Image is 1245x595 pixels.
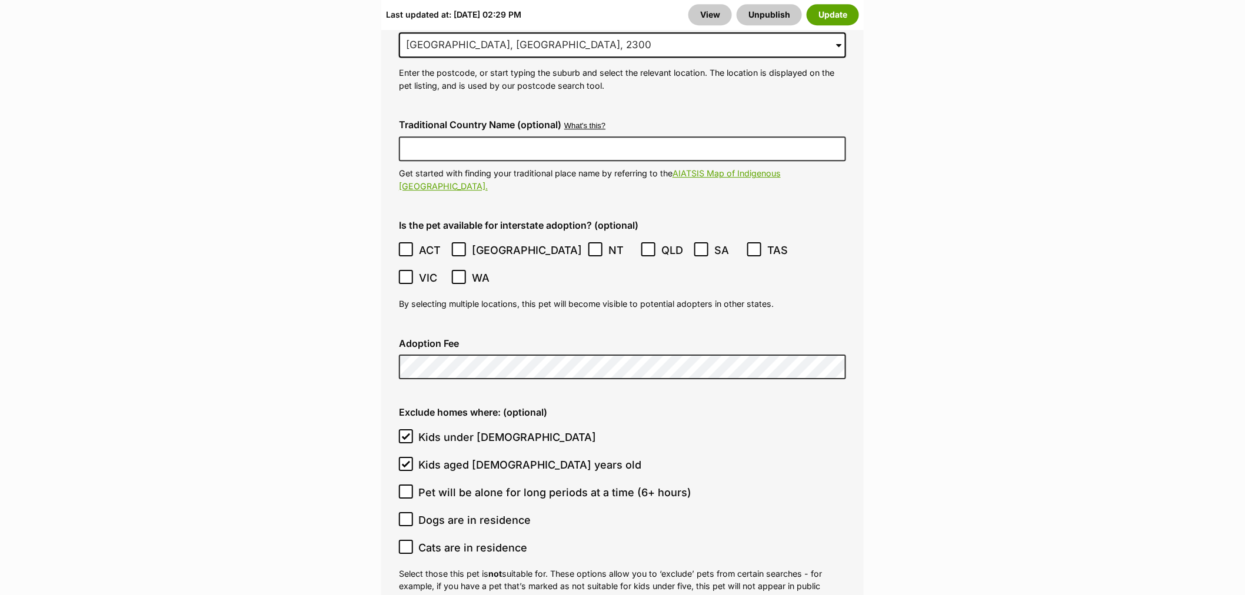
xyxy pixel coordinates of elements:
span: Kids aged [DEMOGRAPHIC_DATA] years old [418,457,641,473]
p: Get started with finding your traditional place name by referring to the [399,167,846,192]
span: Kids under [DEMOGRAPHIC_DATA] [418,429,596,445]
button: What's this? [564,122,605,131]
button: Update [807,4,859,25]
div: Last updated at: [DATE] 02:29 PM [386,4,521,25]
label: Exclude homes where: (optional) [399,407,846,417]
a: AIATSIS Map of Indigenous [GEOGRAPHIC_DATA]. [399,168,781,190]
span: QLD [661,242,688,258]
span: VIC [420,270,446,286]
button: Unpublish [737,4,802,25]
label: Adoption Fee [399,338,846,349]
span: ACT [420,242,446,258]
span: SA [714,242,741,258]
span: Cats are in residence [418,540,527,556]
span: TAS [767,242,794,258]
span: Pet will be alone for long periods at a time (6+ hours) [418,484,691,500]
span: WA [472,270,499,286]
span: NT [608,242,635,258]
span: Dogs are in residence [418,512,531,528]
label: Is the pet available for interstate adoption? (optional) [399,220,846,230]
strong: not [488,569,502,579]
input: Enter suburb or postcode [399,32,846,58]
p: By selecting multiple locations, this pet will become visible to potential adopters in other states. [399,297,846,310]
p: Enter the postcode, or start typing the suburb and select the relevant location. The location is ... [399,66,846,92]
label: Traditional Country Name (optional) [399,119,561,130]
a: View [688,4,732,25]
span: [GEOGRAPHIC_DATA] [472,242,582,258]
